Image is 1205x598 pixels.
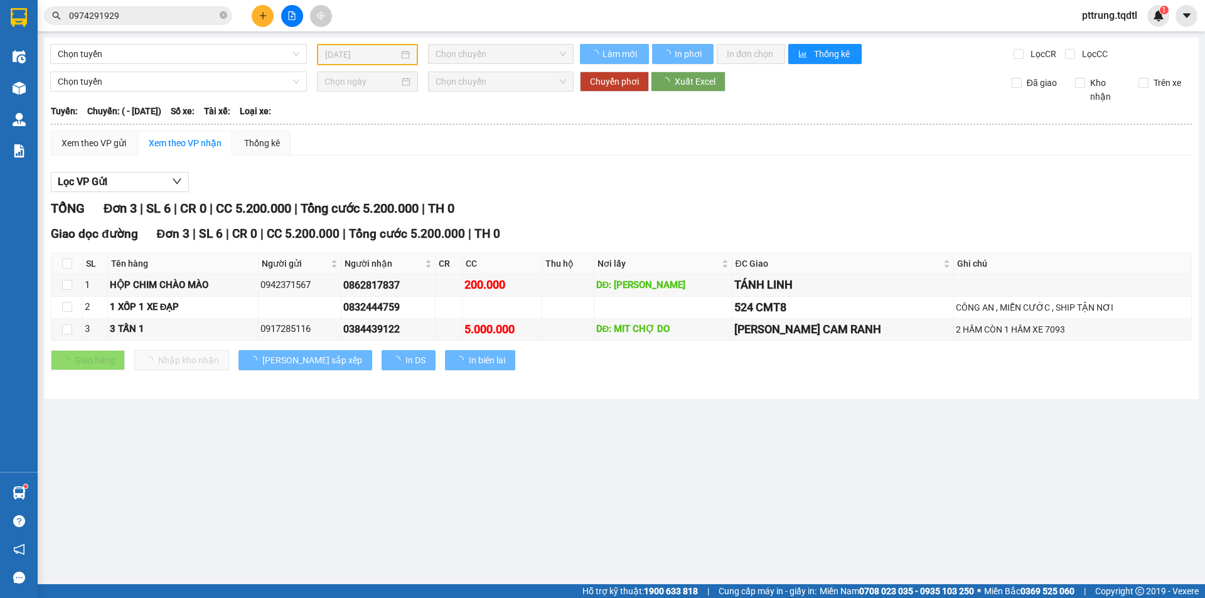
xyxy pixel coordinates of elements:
[110,278,257,293] div: HỘP CHIM CHÀO MÀO
[171,104,195,118] span: Số xe:
[859,586,974,596] strong: 0708 023 035 - 0935 103 250
[51,201,85,216] span: TỔNG
[468,227,471,241] span: |
[260,322,339,337] div: 0917285116
[596,278,730,293] div: DĐ: [PERSON_NAME]
[1135,587,1144,595] span: copyright
[977,589,981,594] span: ⚪️
[956,301,1189,314] div: CÔNG AN , MIỄN CƯỚC , SHIP TẬN NƠI
[1084,584,1086,598] span: |
[1160,6,1169,14] sup: 1
[134,350,229,370] button: Nhập kho nhận
[436,45,566,63] span: Chọn chuyến
[52,11,61,20] span: search
[1077,47,1110,61] span: Lọc CC
[463,254,543,274] th: CC
[436,254,463,274] th: CR
[445,350,515,370] button: In biên lai
[392,356,405,365] span: loading
[717,44,785,64] button: In đơn chọn
[51,172,189,192] button: Lọc VP Gửi
[13,543,25,555] span: notification
[469,353,505,367] span: In biên lai
[1176,5,1197,27] button: caret-down
[85,300,105,315] div: 2
[597,257,719,270] span: Nơi lấy
[220,10,227,22] span: close-circle
[172,176,182,186] span: down
[83,254,108,274] th: SL
[238,350,372,370] button: [PERSON_NAME] sắp xếp
[287,11,296,20] span: file-add
[343,299,433,315] div: 0832444759
[582,584,698,598] span: Hỗ trợ kỹ thuật:
[244,136,280,150] div: Thống kê
[13,82,26,95] img: warehouse-icon
[260,227,264,241] span: |
[85,278,105,293] div: 1
[216,201,291,216] span: CC 5.200.000
[675,75,715,88] span: Xuất Excel
[651,72,726,92] button: Xuất Excel
[210,201,213,216] span: |
[87,104,161,118] span: Chuyến: ( - [DATE])
[343,321,433,337] div: 0384439122
[252,5,274,27] button: plus
[644,586,698,596] strong: 1900 633 818
[474,227,500,241] span: TH 0
[13,515,25,527] span: question-circle
[1020,586,1074,596] strong: 0369 525 060
[174,201,177,216] span: |
[157,227,190,241] span: Đơn 3
[51,350,125,370] button: Giao hàng
[1181,10,1192,21] span: caret-down
[590,50,601,58] span: loading
[798,50,809,60] span: bar-chart
[405,353,426,367] span: In DS
[13,50,26,63] img: warehouse-icon
[661,77,675,86] span: loading
[820,584,974,598] span: Miền Nam
[707,584,709,598] span: |
[108,254,259,274] th: Tên hàng
[580,44,649,64] button: Làm mới
[260,278,339,293] div: 0942371567
[226,227,229,241] span: |
[956,323,1189,336] div: 2 HẦM CÒN 1 HẦM XE 7093
[428,201,454,216] span: TH 0
[220,11,227,19] span: close-circle
[542,254,594,274] th: Thu hộ
[51,227,138,241] span: Giao dọc đường
[675,47,704,61] span: In phơi
[325,48,399,61] input: 10/09/2025
[193,227,196,241] span: |
[464,321,540,338] div: 5.000.000
[140,201,143,216] span: |
[85,322,105,337] div: 3
[24,484,28,488] sup: 1
[262,257,328,270] span: Người gửi
[662,50,673,58] span: loading
[110,300,257,315] div: 1 XỐP 1 XE ĐẠP
[343,227,346,241] span: |
[734,321,952,338] div: [PERSON_NAME] CAM RANH
[596,322,730,337] div: DĐ: MIT CHỢ DO
[146,201,171,216] span: SL 6
[464,276,540,294] div: 200.000
[13,572,25,584] span: message
[110,322,257,337] div: 3 TẤN 1
[51,106,78,116] b: Tuyến:
[1149,76,1186,90] span: Trên xe
[984,584,1074,598] span: Miền Bắc
[1022,76,1062,90] span: Đã giao
[249,356,262,365] span: loading
[436,72,566,91] span: Chọn chuyến
[814,47,852,61] span: Thống kê
[1026,47,1058,61] span: Lọc CR
[259,11,267,20] span: plus
[13,113,26,126] img: warehouse-icon
[324,75,399,88] input: Chọn ngày
[719,584,817,598] span: Cung cấp máy in - giấy in:
[281,5,303,27] button: file-add
[382,350,436,370] button: In DS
